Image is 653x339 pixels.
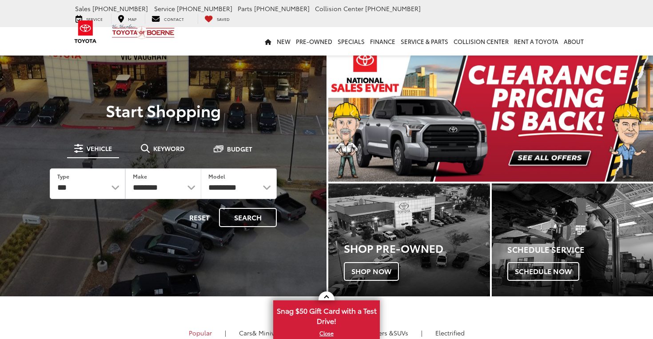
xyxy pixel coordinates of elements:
[262,27,274,56] a: Home
[154,4,175,13] span: Service
[328,62,377,164] button: Click to view previous picture.
[164,16,184,22] span: Contact
[177,4,232,13] span: [PHONE_NUMBER]
[367,27,398,56] a: Finance
[328,44,653,182] img: Clearance Pricing Is Back
[252,328,282,337] span: & Minivan
[69,17,102,46] img: Toyota
[328,44,653,182] div: carousel slide number 1 of 2
[561,27,586,56] a: About
[208,172,225,180] label: Model
[223,328,228,337] li: |
[86,16,103,22] span: Service
[57,172,69,180] label: Type
[217,16,230,22] span: Saved
[328,183,490,296] a: Shop Pre-Owned Shop Now
[511,27,561,56] a: Rent a Toyota
[328,183,490,296] div: Toyota
[37,101,289,119] p: Start Shopping
[153,145,185,152] span: Keyword
[182,208,217,227] button: Reset
[293,27,335,56] a: Pre-Owned
[419,328,425,337] li: |
[198,14,236,24] a: My Saved Vehicles
[344,262,399,281] span: Shop Now
[328,44,653,182] section: Carousel section with vehicle pictures - may contain disclaimers.
[227,146,252,152] span: Budget
[274,27,293,56] a: New
[315,4,363,13] span: Collision Center
[451,27,511,56] a: Collision Center
[92,4,148,13] span: [PHONE_NUMBER]
[254,4,310,13] span: [PHONE_NUMBER]
[398,27,451,56] a: Service & Parts: Opens in a new tab
[219,208,277,227] button: Search
[69,14,109,24] a: Service
[111,14,143,24] a: Map
[128,16,136,22] span: Map
[75,4,91,13] span: Sales
[133,172,147,180] label: Make
[335,27,367,56] a: Specials
[87,145,112,152] span: Vehicle
[604,62,653,164] button: Click to view next picture.
[274,301,379,328] span: Snag $50 Gift Card with a Test Drive!
[365,4,421,13] span: [PHONE_NUMBER]
[145,14,191,24] a: Contact
[344,242,490,254] h3: Shop Pre-Owned
[238,4,252,13] span: Parts
[111,24,175,40] img: Vic Vaughan Toyota of Boerne
[507,262,579,281] span: Schedule Now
